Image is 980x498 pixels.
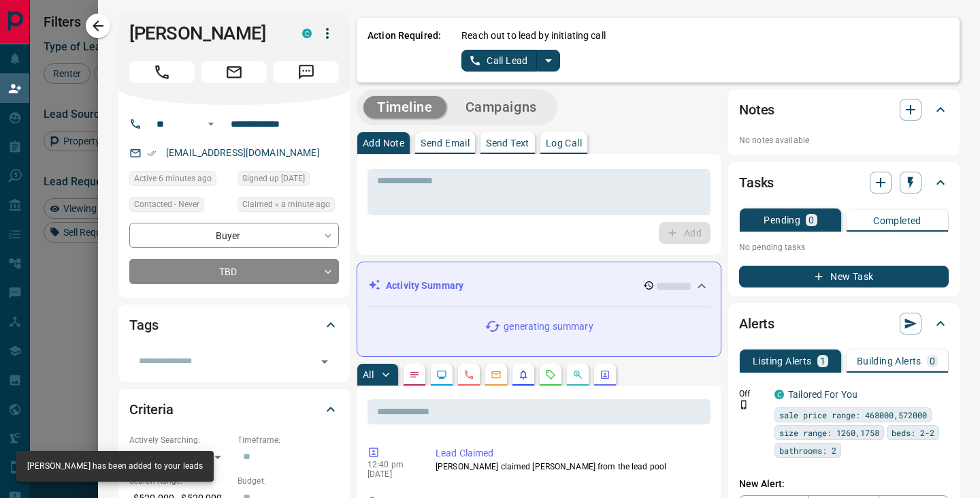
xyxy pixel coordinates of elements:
p: All [363,370,374,379]
span: size range: 1260,1758 [779,426,879,439]
button: Campaigns [452,96,551,119]
button: Open [203,116,219,132]
p: New Alert: [739,477,949,491]
p: Off [739,388,766,400]
p: [PERSON_NAME] claimed [PERSON_NAME] from the lead pool [436,461,705,473]
p: Log Call [546,138,582,148]
div: Mon Aug 18 2025 [238,197,339,216]
p: 0 [808,215,814,225]
h2: Tags [129,314,158,336]
button: Open [315,352,334,371]
span: Message [274,61,339,83]
div: Tasks [739,166,949,199]
svg: Calls [463,369,474,380]
h2: Criteria [129,399,174,420]
p: [DATE] [367,469,415,479]
span: Claimed < a minute ago [242,198,330,211]
h1: [PERSON_NAME] [129,22,282,44]
p: Building Alerts [857,356,921,366]
p: 12:40 pm [367,460,415,469]
p: Completed [873,216,921,225]
p: Send Email [421,138,470,148]
div: TBD [129,259,339,284]
div: Mon May 11 2020 [238,171,339,190]
span: Signed up [DATE] [242,172,305,185]
button: Timeline [363,96,446,119]
h2: Alerts [739,313,774,334]
div: Notes [739,93,949,126]
svg: Listing Alerts [518,369,529,380]
div: Tags [129,309,339,341]
div: condos.ca [774,390,784,399]
span: Email [201,61,267,83]
p: Send Text [486,138,529,148]
span: sale price range: 468000,572000 [779,408,927,422]
div: Criteria [129,393,339,426]
p: Pending [764,215,800,225]
p: Lead Claimed [436,446,705,461]
h2: Notes [739,99,774,121]
p: No pending tasks [739,237,949,258]
p: 1 [820,356,826,366]
a: Tailored For You [788,389,857,400]
button: Call Lead [461,50,537,72]
div: Buyer [129,223,339,248]
svg: Requests [545,369,556,380]
div: Mon Aug 18 2025 [129,171,231,190]
svg: Opportunities [572,369,583,380]
p: Listing Alerts [753,356,812,366]
svg: Agent Actions [600,369,610,380]
svg: Push Notification Only [739,400,749,409]
p: Timeframe: [238,434,339,446]
svg: Emails [491,369,502,380]
a: [EMAIL_ADDRESS][DOMAIN_NAME] [166,147,320,158]
svg: Lead Browsing Activity [436,369,447,380]
p: 0 [930,356,935,366]
p: generating summary [504,320,593,334]
span: beds: 2-2 [892,426,934,439]
span: bathrooms: 2 [779,443,836,457]
p: Reach out to lead by initiating call [461,29,606,43]
h2: Tasks [739,172,774,193]
div: Alerts [739,307,949,340]
span: Contacted - Never [134,198,199,211]
div: condos.ca [302,29,312,38]
button: New Task [739,266,949,287]
p: Add Note [363,138,404,148]
span: Active 6 minutes ago [134,172,212,185]
p: Actively Searching: [129,434,231,446]
svg: Notes [409,369,420,380]
p: No notes available [739,134,949,146]
div: [PERSON_NAME] has been added to your leads [27,455,203,478]
div: Activity Summary [368,273,710,298]
p: Budget: [238,475,339,487]
div: split button [461,50,560,72]
p: Action Required: [367,29,441,72]
span: Call [129,61,195,83]
svg: Email Verified [147,149,157,158]
p: Activity Summary [386,279,463,293]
